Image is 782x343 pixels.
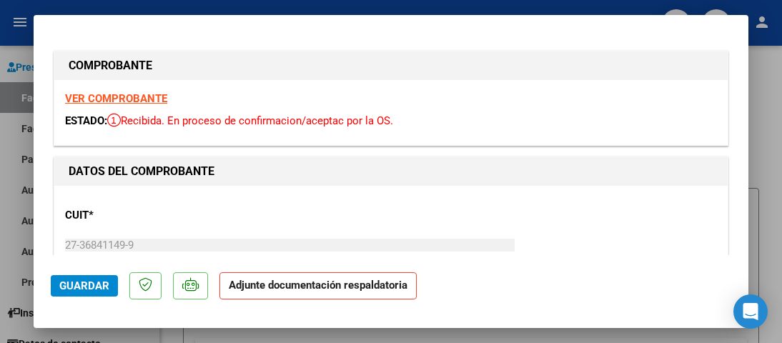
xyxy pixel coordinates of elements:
[59,279,109,292] span: Guardar
[65,114,107,127] span: ESTADO:
[51,275,118,297] button: Guardar
[69,164,214,178] strong: DATOS DEL COMPROBANTE
[65,207,261,224] p: CUIT
[107,114,393,127] span: Recibida. En proceso de confirmacion/aceptac por la OS.
[229,279,407,292] strong: Adjunte documentación respaldatoria
[65,92,167,105] a: VER COMPROBANTE
[733,294,768,329] div: Open Intercom Messenger
[69,59,152,72] strong: COMPROBANTE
